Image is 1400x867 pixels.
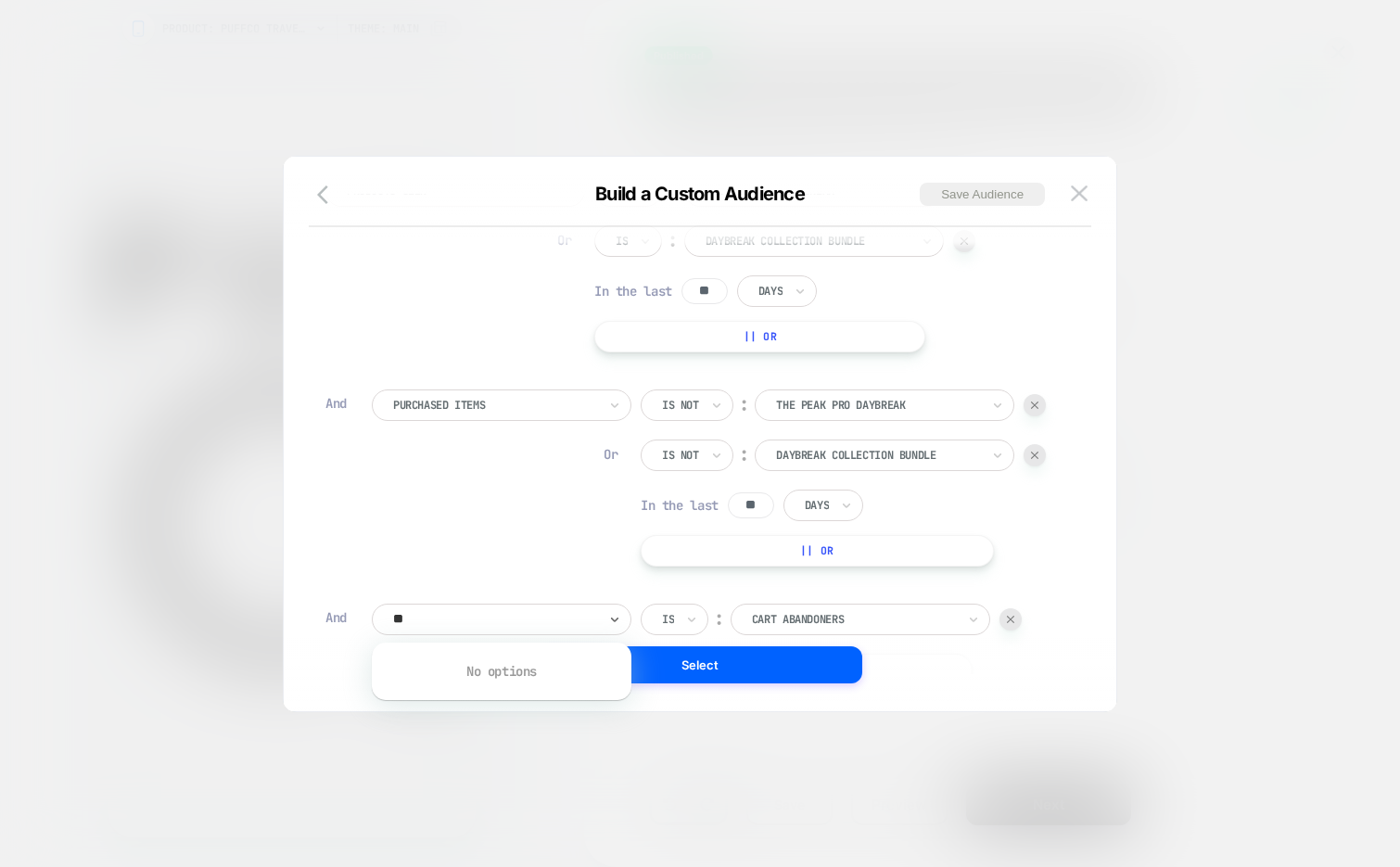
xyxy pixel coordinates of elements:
[735,392,754,417] div: ︰
[664,228,682,253] div: ︰
[961,237,968,245] img: end
[1071,185,1088,201] img: close
[641,497,719,514] span: In the last
[595,183,805,205] span: Build a Custom Audience
[641,535,994,567] button: || Or
[594,283,672,300] span: In the last
[538,646,862,683] button: Select
[1007,616,1014,623] img: end
[735,442,754,467] div: ︰
[1031,452,1038,459] img: end
[710,606,729,631] div: ︰
[920,183,1045,206] button: Save Audience
[594,321,925,352] button: || Or
[1031,402,1038,409] img: end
